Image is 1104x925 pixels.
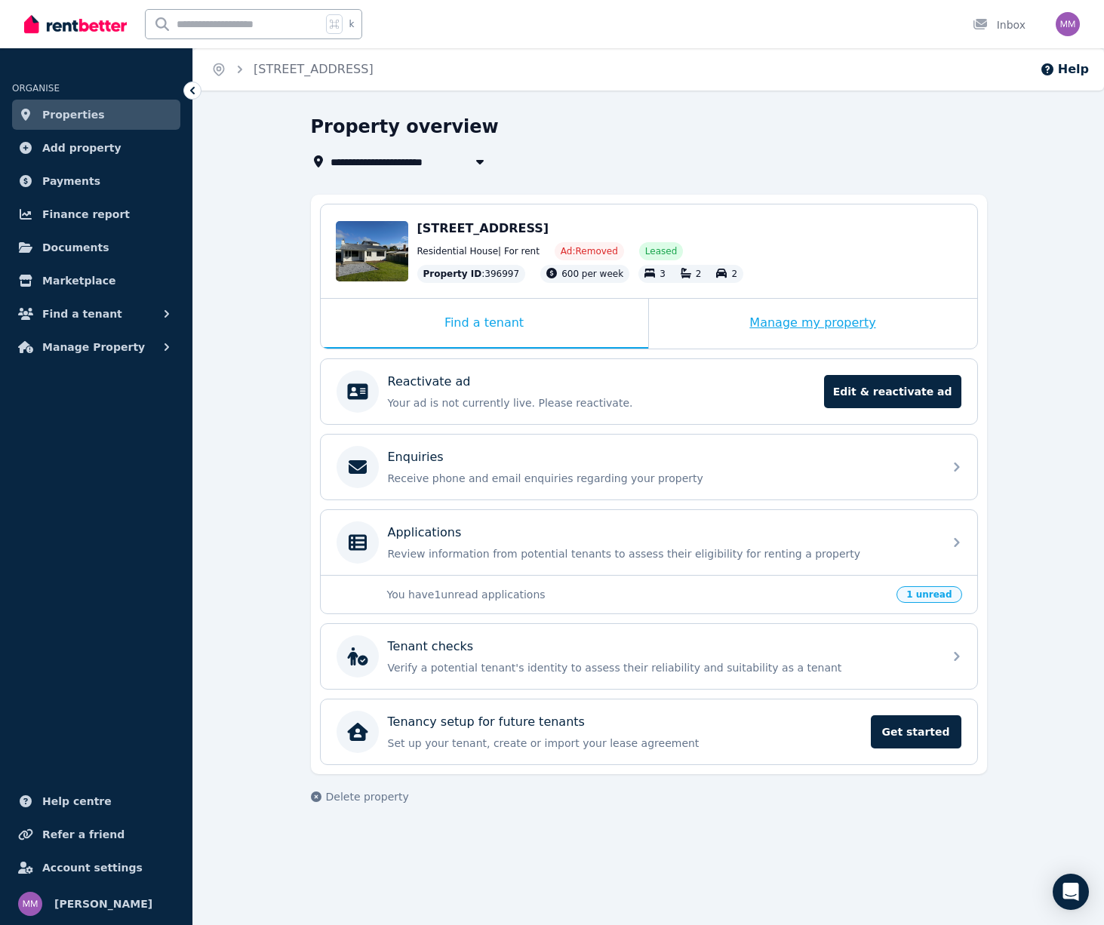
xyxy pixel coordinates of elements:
[42,305,122,323] span: Find a tenant
[1053,874,1089,910] div: Open Intercom Messenger
[731,269,737,279] span: 2
[12,232,180,263] a: Documents
[388,395,815,410] p: Your ad is not currently live. Please reactivate.
[561,269,623,279] span: 600 per week
[42,106,105,124] span: Properties
[388,546,934,561] p: Review information from potential tenants to assess their eligibility for renting a property
[311,789,409,804] button: Delete property
[42,859,143,877] span: Account settings
[388,736,862,751] p: Set up your tenant, create or import your lease agreement
[388,713,585,731] p: Tenancy setup for future tenants
[12,332,180,362] button: Manage Property
[321,299,648,349] div: Find a tenant
[696,269,702,279] span: 2
[388,471,934,486] p: Receive phone and email enquiries regarding your property
[1040,60,1089,78] button: Help
[42,272,115,290] span: Marketplace
[423,268,482,280] span: Property ID
[42,205,130,223] span: Finance report
[349,18,354,30] span: k
[54,895,152,913] span: [PERSON_NAME]
[896,586,961,603] span: 1 unread
[12,100,180,130] a: Properties
[321,699,977,764] a: Tenancy setup for future tenantsSet up your tenant, create or import your lease agreementGet started
[561,245,618,257] span: Ad: Removed
[417,245,540,257] span: Residential House | For rent
[42,792,112,810] span: Help centre
[388,638,474,656] p: Tenant checks
[42,139,121,157] span: Add property
[12,786,180,816] a: Help centre
[42,825,125,844] span: Refer a friend
[321,510,977,575] a: ApplicationsReview information from potential tenants to assess their eligibility for renting a p...
[388,660,934,675] p: Verify a potential tenant's identity to assess their reliability and suitability as a tenant
[1056,12,1080,36] img: Mark Milford
[388,448,444,466] p: Enquiries
[12,299,180,329] button: Find a tenant
[645,245,677,257] span: Leased
[12,83,60,94] span: ORGANISE
[42,172,100,190] span: Payments
[18,892,42,916] img: Mark Milford
[649,299,977,349] div: Manage my property
[417,221,549,235] span: [STREET_ADDRESS]
[871,715,961,748] span: Get started
[12,819,180,850] a: Refer a friend
[12,166,180,196] a: Payments
[388,373,471,391] p: Reactivate ad
[321,359,977,424] a: Reactivate adYour ad is not currently live. Please reactivate.Edit & reactivate ad
[12,199,180,229] a: Finance report
[973,17,1026,32] div: Inbox
[660,269,666,279] span: 3
[417,265,526,283] div: : 396997
[42,238,109,257] span: Documents
[12,853,180,883] a: Account settings
[387,587,888,602] p: You have 1 unread applications
[12,133,180,163] a: Add property
[24,13,127,35] img: RentBetter
[12,266,180,296] a: Marketplace
[824,375,961,408] span: Edit & reactivate ad
[326,789,409,804] span: Delete property
[388,524,462,542] p: Applications
[42,338,145,356] span: Manage Property
[193,48,392,91] nav: Breadcrumb
[321,624,977,689] a: Tenant checksVerify a potential tenant's identity to assess their reliability and suitability as ...
[311,115,499,139] h1: Property overview
[321,435,977,499] a: EnquiriesReceive phone and email enquiries regarding your property
[254,62,374,76] a: [STREET_ADDRESS]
